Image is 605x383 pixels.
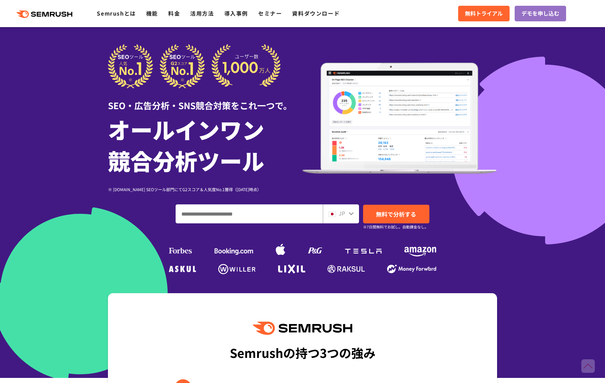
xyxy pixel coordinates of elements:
input: ドメイン、キーワードまたはURLを入力してください [176,205,322,223]
div: Semrushの持つ3つの強み [230,340,376,365]
a: 導入事例 [224,9,248,17]
a: Semrushとは [97,9,136,17]
span: 無料トライアル [465,9,503,18]
div: SEO・広告分析・SNS競合対策をこれ一つで。 [108,88,302,112]
a: 活用方法 [190,9,214,17]
small: ※7日間無料でお試し。自動課金なし。 [363,224,428,230]
a: 無料トライアル [458,6,510,21]
img: Semrush [253,322,352,335]
span: 無料で分析する [376,210,416,218]
div: ※ [DOMAIN_NAME] SEOツール部門にてG2スコア＆人気度No.1獲得（[DATE]時点） [108,186,302,193]
h1: オールインワン 競合分析ツール [108,114,302,176]
a: セミナー [258,9,282,17]
a: 資料ダウンロード [292,9,340,17]
a: 機能 [146,9,158,17]
a: 無料で分析する [363,205,429,223]
span: デモを申し込む [521,9,559,18]
a: 料金 [168,9,180,17]
a: デモを申し込む [515,6,566,21]
span: JP [339,209,345,217]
